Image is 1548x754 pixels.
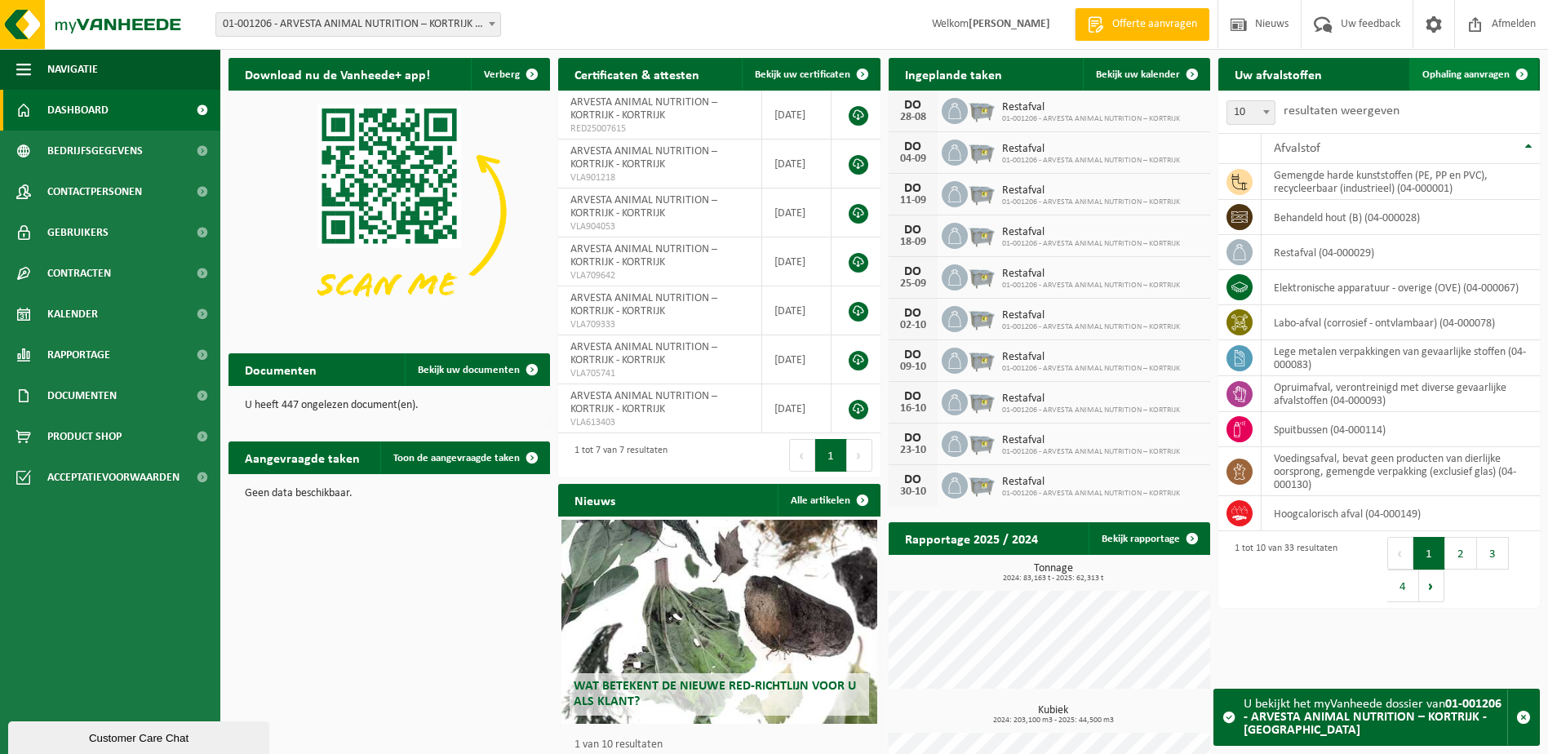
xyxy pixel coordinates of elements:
[245,488,534,499] p: Geen data beschikbaar.
[762,237,832,286] td: [DATE]
[897,153,929,165] div: 04-09
[1262,270,1540,305] td: elektronische apparatuur - overige (OVE) (04-000067)
[968,304,996,331] img: WB-2500-GAL-GY-01
[1445,537,1477,570] button: 2
[897,182,929,195] div: DO
[1477,537,1509,570] button: 3
[762,91,832,140] td: [DATE]
[47,416,122,457] span: Product Shop
[897,716,1210,725] span: 2024: 203,100 m3 - 2025: 44,500 m3
[1262,200,1540,235] td: behandeld hout (B) (04-000028)
[47,49,98,90] span: Navigatie
[897,348,929,361] div: DO
[897,563,1210,583] h3: Tonnage
[1083,58,1209,91] a: Bekijk uw kalender
[380,441,548,474] a: Toon de aangevraagde taken
[889,58,1018,90] h2: Ingeplande taken
[47,294,98,335] span: Kalender
[1227,101,1275,124] span: 10
[228,353,333,385] h2: Documenten
[1002,406,1180,415] span: 01-001206 - ARVESTA ANIMAL NUTRITION – KORTRIJK
[1002,434,1180,447] span: Restafval
[1096,69,1180,80] span: Bekijk uw kalender
[1002,143,1180,156] span: Restafval
[897,473,929,486] div: DO
[897,224,929,237] div: DO
[1262,340,1540,376] td: lege metalen verpakkingen van gevaarlijke stoffen (04-000083)
[897,112,929,123] div: 28-08
[755,69,850,80] span: Bekijk uw certificaten
[1089,522,1209,555] a: Bekijk rapportage
[1002,447,1180,457] span: 01-001206 - ARVESTA ANIMAL NUTRITION – KORTRIJK
[1002,101,1180,114] span: Restafval
[1284,104,1399,118] label: resultaten weergeven
[393,453,520,463] span: Toon de aangevraagde taken
[1226,100,1275,125] span: 10
[1002,197,1180,207] span: 01-001206 - ARVESTA ANIMAL NUTRITION – KORTRIJK
[570,367,749,380] span: VLA705741
[1419,570,1444,602] button: Next
[1262,412,1540,447] td: spuitbussen (04-000114)
[762,140,832,188] td: [DATE]
[968,137,996,165] img: WB-2500-GAL-GY-01
[570,318,749,331] span: VLA709333
[1413,537,1445,570] button: 1
[570,243,717,268] span: ARVESTA ANIMAL NUTRITION – KORTRIJK - KORTRIJK
[847,439,872,472] button: Next
[245,400,534,411] p: U heeft 447 ongelezen document(en).
[968,95,996,123] img: WB-2500-GAL-GY-01
[1262,496,1540,531] td: hoogcalorisch afval (04-000149)
[762,335,832,384] td: [DATE]
[778,484,879,517] a: Alle artikelen
[1422,69,1510,80] span: Ophaling aanvragen
[47,457,180,498] span: Acceptatievoorwaarden
[47,212,109,253] span: Gebruikers
[215,12,501,37] span: 01-001206 - ARVESTA ANIMAL NUTRITION – KORTRIJK - KORTRIJK
[897,432,929,445] div: DO
[897,237,929,248] div: 18-09
[1002,114,1180,124] span: 01-001206 - ARVESTA ANIMAL NUTRITION – KORTRIJK
[47,90,109,131] span: Dashboard
[1387,570,1419,602] button: 4
[1002,281,1180,291] span: 01-001206 - ARVESTA ANIMAL NUTRITION – KORTRIJK
[968,220,996,248] img: WB-2500-GAL-GY-01
[968,345,996,373] img: WB-2500-GAL-GY-01
[1218,58,1338,90] h2: Uw afvalstoffen
[558,484,632,516] h2: Nieuws
[762,188,832,237] td: [DATE]
[47,131,143,171] span: Bedrijfsgegevens
[968,179,996,206] img: WB-2500-GAL-GY-01
[574,739,872,751] p: 1 van 10 resultaten
[1409,58,1538,91] a: Ophaling aanvragen
[570,269,749,282] span: VLA709642
[471,58,548,91] button: Verberg
[1002,489,1180,499] span: 01-001206 - ARVESTA ANIMAL NUTRITION – KORTRIJK
[1002,156,1180,166] span: 01-001206 - ARVESTA ANIMAL NUTRITION – KORTRIJK
[228,91,550,332] img: Download de VHEPlus App
[47,171,142,212] span: Contactpersonen
[216,13,500,36] span: 01-001206 - ARVESTA ANIMAL NUTRITION – KORTRIJK - KORTRIJK
[484,69,520,80] span: Verberg
[1002,351,1180,364] span: Restafval
[897,307,929,320] div: DO
[897,99,929,112] div: DO
[897,705,1210,725] h3: Kubiek
[1262,164,1540,200] td: gemengde harde kunststoffen (PE, PP en PVC), recycleerbaar (industrieel) (04-000001)
[897,361,929,373] div: 09-10
[968,387,996,415] img: WB-2500-GAL-GY-01
[1002,476,1180,489] span: Restafval
[969,18,1050,30] strong: [PERSON_NAME]
[558,58,716,90] h2: Certificaten & attesten
[897,195,929,206] div: 11-09
[1075,8,1209,41] a: Offerte aanvragen
[1244,698,1501,737] strong: 01-001206 - ARVESTA ANIMAL NUTRITION – KORTRIJK - [GEOGRAPHIC_DATA]
[561,520,876,724] a: Wat betekent de nieuwe RED-richtlijn voor u als klant?
[897,320,929,331] div: 02-10
[789,439,815,472] button: Previous
[8,718,273,754] iframe: chat widget
[1244,690,1507,745] div: U bekijkt het myVanheede dossier van
[1262,305,1540,340] td: labo-afval (corrosief - ontvlambaar) (04-000078)
[570,390,717,415] span: ARVESTA ANIMAL NUTRITION – KORTRIJK - KORTRIJK
[1002,322,1180,332] span: 01-001206 - ARVESTA ANIMAL NUTRITION – KORTRIJK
